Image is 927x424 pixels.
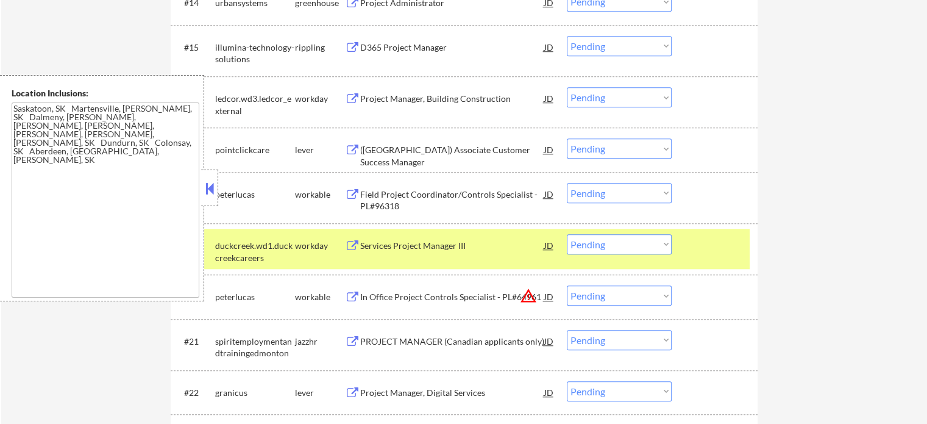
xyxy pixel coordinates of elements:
div: PROJECT MANAGER (Canadian applicants only) [360,336,544,348]
div: Services Project Manager III [360,240,544,252]
button: warning_amber [520,287,537,304]
div: rippling [295,41,345,54]
div: granicus [215,387,295,399]
div: duckcreek.wd1.duckcreekcareers [215,240,295,264]
div: D365 Project Manager [360,41,544,54]
div: JD [543,87,555,109]
div: JD [543,183,555,205]
div: pointclickcare [215,144,295,156]
div: JD [543,330,555,352]
div: #21 [184,336,205,348]
div: Field Project Coordinator/Controls Specialist - PL#96318 [360,189,544,212]
div: lever [295,144,345,156]
div: peterlucas [215,291,295,303]
div: #15 [184,41,205,54]
div: Project Manager, Digital Services [360,387,544,399]
div: workable [295,189,345,201]
div: Project Manager, Building Construction [360,93,544,105]
div: workable [295,291,345,303]
div: JD [543,36,555,58]
div: ledcor.wd3.ledcor_external [215,93,295,117]
div: JD [543,138,555,160]
div: workday [295,93,345,105]
div: #22 [184,387,205,399]
div: Location Inclusions: [12,87,199,99]
div: peterlucas [215,189,295,201]
div: illumina-technology-solutions [215,41,295,65]
div: JD [543,381,555,403]
div: spiritemploymentandtrainingedmonton [215,336,295,359]
div: jazzhr [295,336,345,348]
div: JD [543,234,555,256]
div: JD [543,286,555,307]
div: lever [295,387,345,399]
div: workday [295,240,345,252]
div: ([GEOGRAPHIC_DATA]) Associate Customer Success Manager [360,144,544,168]
div: In Office Project Controls Specialist - PL#64961 [360,291,544,303]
